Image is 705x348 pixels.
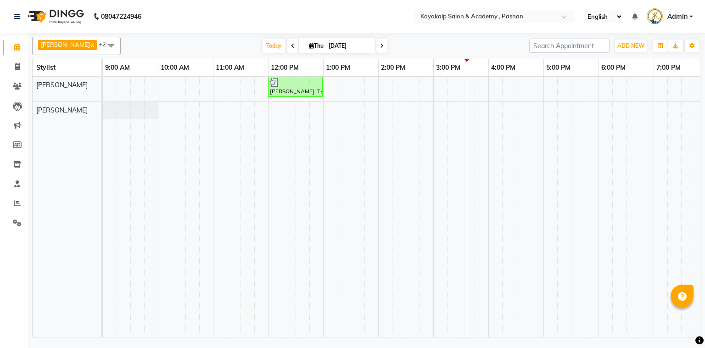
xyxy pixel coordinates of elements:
a: 11:00 AM [213,61,246,74]
span: Admin [667,12,688,22]
span: Today [263,39,285,53]
input: 2025-09-04 [326,39,372,53]
a: 2:00 PM [379,61,408,74]
a: 3:00 PM [434,61,463,74]
a: 9:00 AM [103,61,132,74]
span: [PERSON_NAME] [36,106,88,114]
iframe: chat widget [666,311,696,339]
input: Search Appointment [529,39,610,53]
span: +2 [99,40,113,48]
div: [PERSON_NAME], TK01, 12:00 PM-01:00 PM, Threading - Upperlips,Threading - lowerlip,Hair Styling -... [269,78,322,95]
span: [PERSON_NAME] [36,81,88,89]
a: x [90,41,94,48]
a: 6:00 PM [599,61,628,74]
a: 7:00 PM [654,61,683,74]
a: 1:00 PM [324,61,352,74]
b: 08047224946 [101,4,141,29]
span: Thu [307,42,326,49]
span: Stylist [36,63,56,72]
span: ADD NEW [617,42,644,49]
a: 10:00 AM [158,61,191,74]
img: Admin [647,8,663,24]
a: 5:00 PM [544,61,573,74]
span: [PERSON_NAME] [41,41,90,48]
a: 4:00 PM [489,61,518,74]
a: 12:00 PM [269,61,301,74]
button: ADD NEW [615,39,647,52]
img: logo [23,4,86,29]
